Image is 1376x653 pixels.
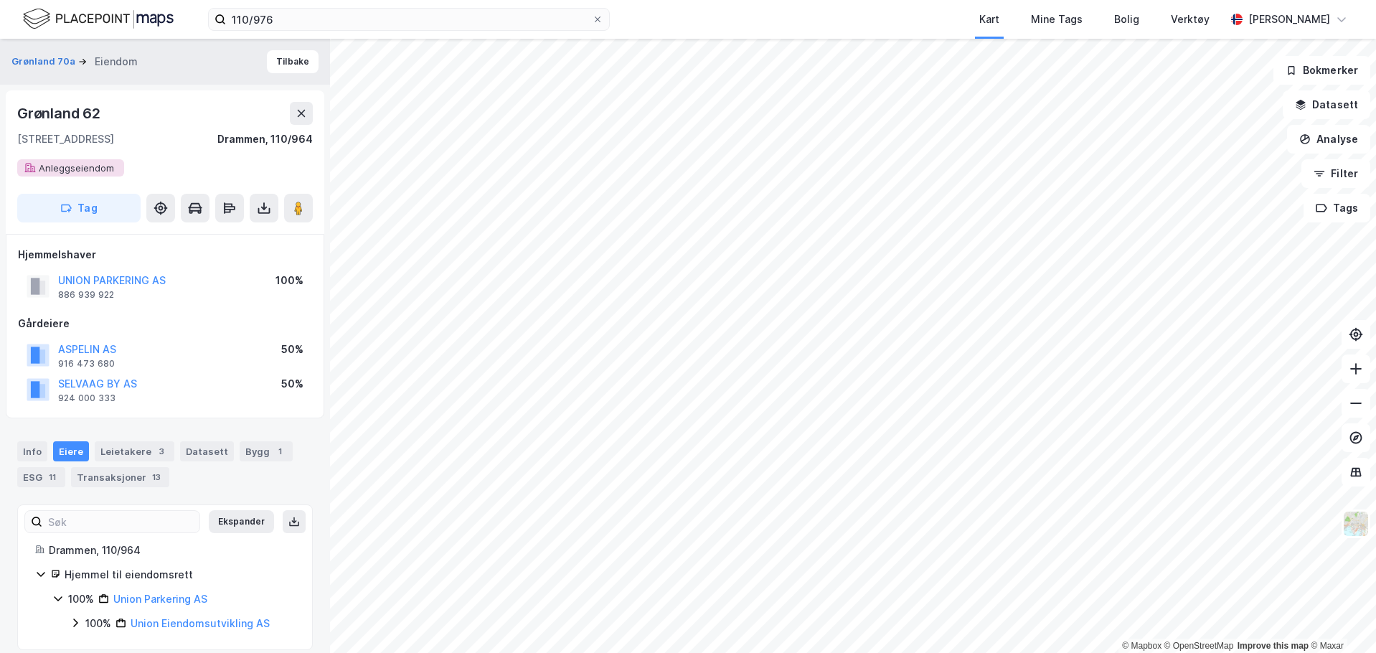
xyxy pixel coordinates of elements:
[273,444,287,459] div: 1
[1283,90,1370,119] button: Datasett
[45,470,60,484] div: 11
[1122,641,1161,651] a: Mapbox
[1171,11,1210,28] div: Verktøy
[281,375,303,393] div: 50%
[1248,11,1330,28] div: [PERSON_NAME]
[95,53,138,70] div: Eiendom
[131,617,270,629] a: Union Eiendomsutvikling AS
[17,467,65,487] div: ESG
[1304,584,1376,653] iframe: Chat Widget
[18,315,312,332] div: Gårdeiere
[1273,56,1370,85] button: Bokmerker
[11,55,78,69] button: Grønland 70a
[226,9,592,30] input: Søk på adresse, matrikkel, gårdeiere, leietakere eller personer
[1304,194,1370,222] button: Tags
[65,566,295,583] div: Hjemmel til eiendomsrett
[58,393,116,404] div: 924 000 333
[1164,641,1234,651] a: OpenStreetMap
[275,272,303,289] div: 100%
[17,102,103,125] div: Grønland 62
[267,50,319,73] button: Tilbake
[17,131,114,148] div: [STREET_ADDRESS]
[49,542,295,559] div: Drammen, 110/964
[95,441,174,461] div: Leietakere
[217,131,313,148] div: Drammen, 110/964
[1304,584,1376,653] div: Kontrollprogram for chat
[17,194,141,222] button: Tag
[18,246,312,263] div: Hjemmelshaver
[68,591,94,608] div: 100%
[281,341,303,358] div: 50%
[1114,11,1139,28] div: Bolig
[23,6,174,32] img: logo.f888ab2527a4732fd821a326f86c7f29.svg
[1031,11,1083,28] div: Mine Tags
[180,441,234,461] div: Datasett
[58,289,114,301] div: 886 939 922
[149,470,164,484] div: 13
[240,441,293,461] div: Bygg
[1238,641,1309,651] a: Improve this map
[17,441,47,461] div: Info
[979,11,999,28] div: Kart
[58,358,115,370] div: 916 473 680
[154,444,169,459] div: 3
[209,510,274,533] button: Ekspander
[42,511,199,532] input: Søk
[1342,510,1370,537] img: Z
[85,615,111,632] div: 100%
[1301,159,1370,188] button: Filter
[71,467,169,487] div: Transaksjoner
[1287,125,1370,154] button: Analyse
[113,593,207,605] a: Union Parkering AS
[53,441,89,461] div: Eiere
